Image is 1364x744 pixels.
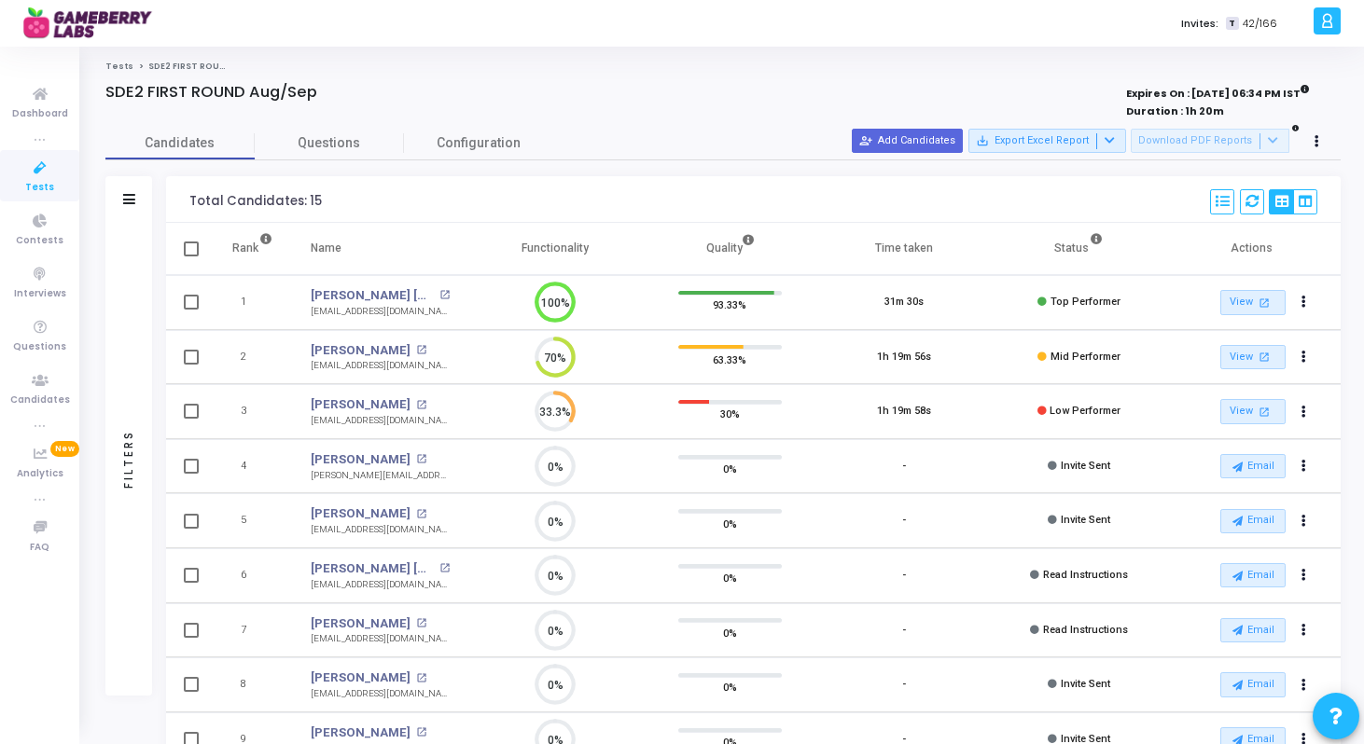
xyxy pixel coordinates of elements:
mat-icon: open_in_new [416,400,426,410]
span: 93.33% [713,296,746,314]
span: 42/166 [1243,16,1277,32]
span: Candidates [105,133,255,153]
mat-icon: open_in_new [439,563,450,573]
mat-icon: open_in_new [416,727,426,737]
th: Quality [643,223,817,275]
a: View [1220,345,1286,370]
div: [EMAIL_ADDRESS][DOMAIN_NAME] [311,359,450,373]
button: Export Excel Report [968,129,1126,153]
a: [PERSON_NAME] [PERSON_NAME] [311,286,434,305]
button: Actions [1291,453,1317,479]
div: 31m 30s [884,295,924,310]
span: Invite Sent [1061,678,1110,690]
a: Tests [105,61,133,72]
mat-icon: open_in_new [416,673,426,683]
span: Tests [25,180,54,196]
div: - [902,513,906,529]
span: New [50,441,79,457]
span: 0% [723,569,737,587]
a: [PERSON_NAME] [311,341,411,360]
div: Time taken [875,238,933,258]
div: 1h 19m 56s [877,350,931,365]
td: 1 [213,275,292,330]
span: Read Instructions [1043,569,1128,581]
div: - [902,459,906,475]
a: [PERSON_NAME] [311,395,411,414]
th: Rank [213,223,292,275]
span: Invite Sent [1061,514,1110,526]
button: Email [1220,509,1286,533]
span: 0% [723,678,737,696]
span: 0% [723,623,737,641]
div: [EMAIL_ADDRESS][DOMAIN_NAME] [311,414,450,428]
div: Total Candidates: 15 [189,194,322,209]
td: 2 [213,330,292,385]
span: Candidates [10,393,70,408]
h4: SDE2 FIRST ROUND Aug/Sep [105,83,317,102]
a: [PERSON_NAME] [PERSON_NAME] [311,559,434,578]
span: 30% [720,405,740,423]
div: - [902,677,906,693]
mat-icon: open_in_new [416,454,426,464]
button: Actions [1291,344,1317,370]
span: 0% [723,460,737,478]
a: View [1220,290,1286,315]
label: Invites: [1181,16,1218,32]
span: Dashboard [12,106,68,122]
button: Actions [1291,672,1317,698]
div: Filters [120,356,137,561]
span: Questions [13,339,66,355]
span: T [1226,17,1238,31]
button: Actions [1291,617,1317,643]
td: 5 [213,493,292,548]
mat-icon: open_in_new [439,290,450,300]
span: Analytics [17,466,63,482]
div: Name [311,238,341,258]
div: - [902,568,906,584]
a: [PERSON_NAME] [311,668,411,687]
button: Email [1220,672,1286,696]
nav: breadcrumb [105,61,1341,73]
span: Contests [16,233,63,249]
mat-icon: open_in_new [416,345,426,355]
button: Actions [1291,290,1317,316]
span: Top Performer [1051,296,1120,308]
a: View [1220,399,1286,424]
button: Email [1220,563,1286,587]
span: Configuration [437,133,521,153]
mat-icon: save_alt [976,134,989,147]
td: 6 [213,548,292,603]
td: 4 [213,439,292,494]
mat-icon: open_in_new [416,509,426,519]
div: [EMAIL_ADDRESS][DOMAIN_NAME] [311,523,450,537]
div: [EMAIL_ADDRESS][DOMAIN_NAME] [311,687,450,701]
span: Questions [255,133,404,153]
button: Actions [1291,563,1317,589]
img: logo [23,5,163,42]
div: 1h 19m 58s [877,404,931,420]
div: [EMAIL_ADDRESS][DOMAIN_NAME] [311,578,450,592]
span: Low Performer [1050,405,1120,417]
mat-icon: open_in_new [1256,349,1272,365]
span: Interviews [14,286,66,302]
strong: Expires On : [DATE] 06:34 PM IST [1126,81,1310,102]
div: [EMAIL_ADDRESS][DOMAIN_NAME] [311,305,450,319]
a: [PERSON_NAME] [311,504,411,523]
div: [PERSON_NAME][EMAIL_ADDRESS][DOMAIN_NAME] [311,469,450,483]
a: [PERSON_NAME] [311,450,411,469]
a: [PERSON_NAME] [311,723,411,742]
button: Actions [1291,508,1317,534]
span: FAQ [30,540,49,556]
button: Email [1220,618,1286,642]
mat-icon: open_in_new [1256,404,1272,420]
td: 7 [213,603,292,658]
div: View Options [1269,189,1317,214]
button: Add Candidates [852,129,963,153]
div: [EMAIL_ADDRESS][DOMAIN_NAME] [311,632,450,646]
mat-icon: person_add_alt [859,134,872,147]
span: Mid Performer [1051,351,1120,363]
th: Functionality [468,223,643,275]
a: [PERSON_NAME] [311,614,411,633]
